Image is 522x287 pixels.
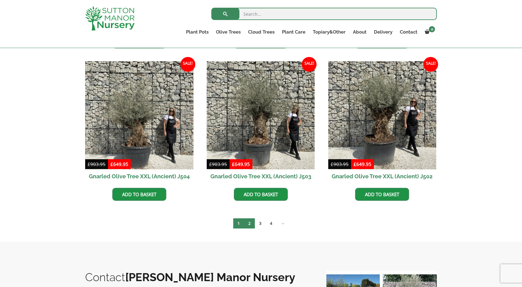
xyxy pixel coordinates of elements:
[331,161,333,167] span: £
[212,28,244,36] a: Olive Trees
[309,28,349,36] a: Topiary&Other
[232,161,250,167] bdi: 649.95
[85,218,437,231] nav: Product Pagination
[207,169,315,183] h2: Gnarled Olive Tree XXL (Ancient) J503
[209,161,227,167] bdi: 903.95
[85,61,193,183] a: Sale! Gnarled Olive Tree XXL (Ancient) J504
[110,161,128,167] bdi: 649.95
[355,188,409,201] a: Add to basket: “Gnarled Olive Tree XXL (Ancient) J502”
[182,28,212,36] a: Plant Pots
[266,218,276,228] a: Page 4
[209,161,212,167] span: £
[211,8,437,20] input: Search...
[302,57,317,72] span: Sale!
[88,161,106,167] bdi: 903.95
[85,169,193,183] h2: Gnarled Olive Tree XXL (Ancient) J504
[232,161,235,167] span: £
[85,61,193,169] img: Gnarled Olive Tree XXL (Ancient) J504
[276,218,289,228] a: →
[234,188,288,201] a: Add to basket: “Gnarled Olive Tree XXL (Ancient) J503”
[328,61,437,169] img: Gnarled Olive Tree XXL (Ancient) J502
[85,271,313,284] h2: Contact
[244,28,278,36] a: Cloud Trees
[421,28,437,36] a: 0
[244,218,255,228] a: Page 2
[85,6,135,30] img: logo
[328,169,437,183] h2: Gnarled Olive Tree XXL (Ancient) J502
[207,61,315,169] img: Gnarled Olive Tree XXL (Ancient) J503
[180,57,195,72] span: Sale!
[354,161,356,167] span: £
[423,57,438,72] span: Sale!
[233,218,244,228] span: Page 1
[370,28,396,36] a: Delivery
[328,61,437,183] a: Sale! Gnarled Olive Tree XXL (Ancient) J502
[125,271,295,284] b: [PERSON_NAME] Manor Nursery
[255,218,266,228] a: Page 3
[396,28,421,36] a: Contact
[278,28,309,36] a: Plant Care
[429,26,435,32] span: 0
[349,28,370,36] a: About
[88,161,90,167] span: £
[110,161,113,167] span: £
[112,188,166,201] a: Add to basket: “Gnarled Olive Tree XXL (Ancient) J504”
[207,61,315,183] a: Sale! Gnarled Olive Tree XXL (Ancient) J503
[331,161,349,167] bdi: 903.95
[354,161,371,167] bdi: 649.95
